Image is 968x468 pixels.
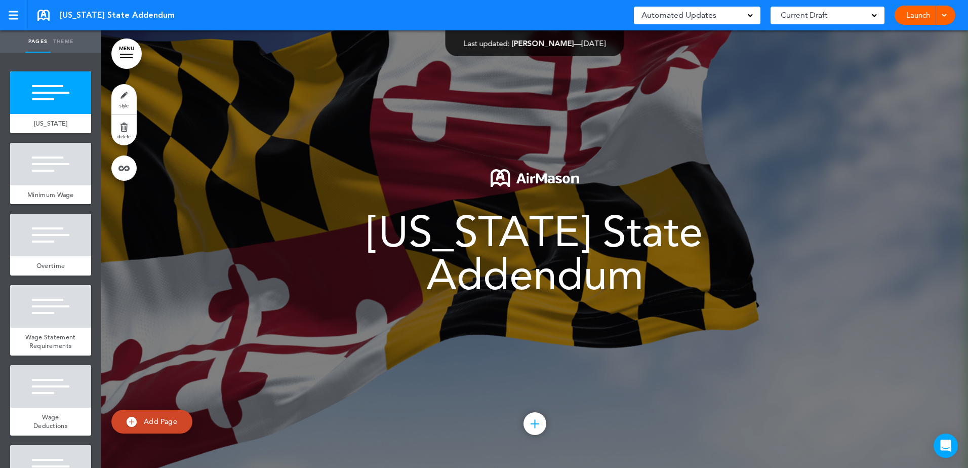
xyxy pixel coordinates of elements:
span: style [119,102,129,108]
a: Minimum Wage [10,185,91,205]
a: MENU [111,38,142,69]
span: Automated Updates [641,8,716,22]
a: Overtime [10,256,91,276]
span: Last updated: [464,38,510,48]
a: Theme [51,30,76,53]
a: Wage Statement Requirements [10,328,91,356]
a: [US_STATE] [10,114,91,133]
span: Add Page [144,417,177,426]
a: Add Page [111,410,192,434]
a: Pages [25,30,51,53]
a: style [111,84,137,114]
span: Overtime [36,261,65,270]
span: delete [117,133,131,139]
a: Wage Deductions [10,408,91,436]
span: Wage Deductions [33,413,68,431]
span: [US_STATE] State Addendum [60,10,175,21]
span: Wage Statement Requirements [25,333,75,350]
span: Minimum Wage [27,190,74,199]
div: — [464,40,606,47]
span: [PERSON_NAME] [512,38,574,48]
img: 1722553576973-Airmason_logo_White.png [491,169,579,187]
a: Launch [902,6,934,25]
span: [US_STATE] [34,119,68,128]
span: [US_STATE] State Addendum [367,206,703,300]
img: add.svg [127,417,137,427]
div: Open Intercom Messenger [934,434,958,458]
span: [DATE] [582,38,606,48]
a: delete [111,115,137,145]
span: Current Draft [781,8,827,22]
